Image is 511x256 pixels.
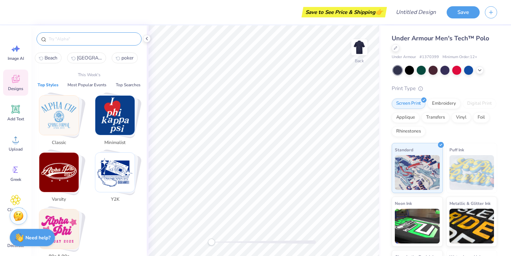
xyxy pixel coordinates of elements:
span: Beach [45,55,57,61]
span: Metallic & Glitter Ink [449,200,490,207]
span: # 1370399 [420,54,439,60]
img: Neon Ink [395,209,440,243]
img: Y2K [95,153,135,192]
span: [GEOGRAPHIC_DATA] [77,55,102,61]
span: Image AI [8,56,24,61]
span: Varsity [48,196,70,203]
button: poker2 [112,53,138,63]
button: Beach 0 [35,53,62,63]
div: Foil [473,112,489,123]
img: Puff Ink [449,155,494,190]
span: poker [121,55,134,61]
span: 👉 [375,8,383,16]
span: Designs [8,86,23,91]
span: Y2K [104,196,126,203]
img: Classic [39,96,79,135]
span: Puff Ink [449,146,464,153]
div: Vinyl [452,112,471,123]
img: Varsity [39,153,79,192]
img: Back [352,40,366,54]
span: Decorate [7,243,24,248]
div: Digital Print [463,98,496,109]
span: Standard [395,146,413,153]
div: Print Type [392,85,497,93]
button: Stack Card Button Minimalist [91,95,143,149]
span: Neon Ink [395,200,412,207]
button: Top Styles [35,81,61,88]
button: Most Popular Events [65,81,109,88]
img: 80s & 90s [39,209,79,249]
div: Save to See Price & Shipping [303,7,385,17]
span: Under Armour Men's Tech™ Polo [392,34,489,42]
span: Add Text [7,116,24,122]
p: This Week's [78,72,101,78]
span: Classic [48,139,70,146]
img: Minimalist [95,96,135,135]
strong: Need help? [25,234,50,241]
span: Minimum Order: 12 + [442,54,477,60]
span: Clipart & logos [4,207,27,218]
button: Stack Card Button Classic [35,95,87,149]
button: West Coast1 [67,53,106,63]
span: Upload [9,146,23,152]
div: Applique [392,112,420,123]
span: Under Armour [392,54,416,60]
button: Top Searches [114,81,143,88]
div: Back [355,58,364,64]
div: Rhinestones [392,126,425,137]
span: Minimalist [104,139,126,146]
div: Transfers [422,112,449,123]
button: Save [447,6,480,18]
div: Embroidery [428,98,461,109]
div: Accessibility label [208,239,215,246]
span: Greek [10,177,21,182]
div: Screen Print [392,98,425,109]
input: Untitled Design [390,5,441,19]
button: Stack Card Button Y2K [91,152,143,206]
input: Try "Alpha" [48,35,137,42]
img: Metallic & Glitter Ink [449,209,494,243]
button: Stack Card Button Varsity [35,152,87,206]
img: Standard [395,155,440,190]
